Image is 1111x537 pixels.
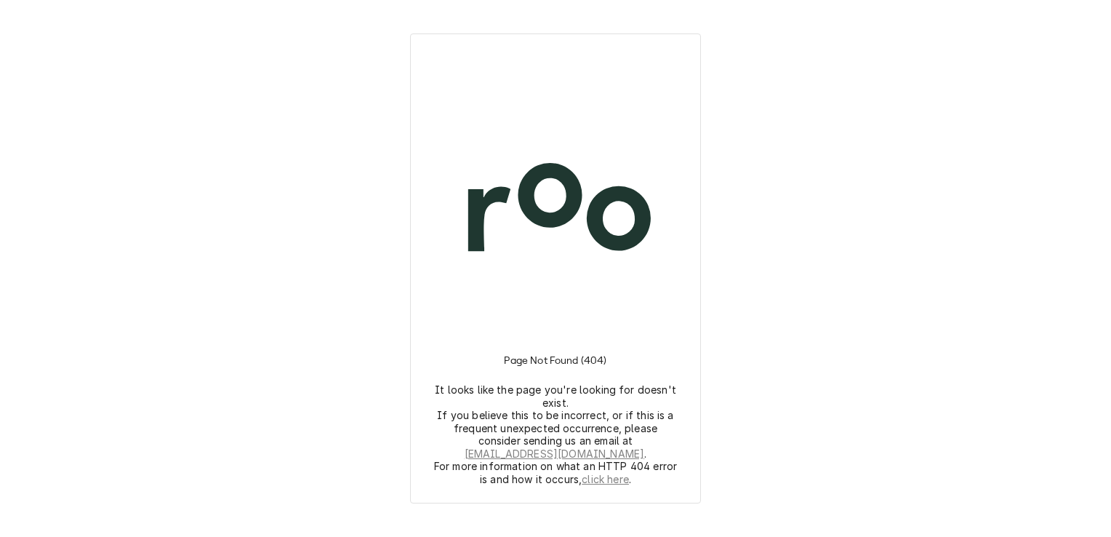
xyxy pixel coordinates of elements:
[433,409,678,460] p: If you believe this to be incorrect, or if this is a frequent unexpected occurrence, please consi...
[428,82,683,337] img: Logo
[433,383,678,409] p: It looks like the page you're looking for doesn't exist.
[428,337,683,485] div: Instructions
[504,337,606,383] h3: Page Not Found (404)
[465,447,644,461] a: [EMAIL_ADDRESS][DOMAIN_NAME]
[582,473,629,486] a: click here
[428,52,683,485] div: Logo and Instructions Container
[433,460,678,485] p: For more information on what an HTTP 404 error is and how it occurs, .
